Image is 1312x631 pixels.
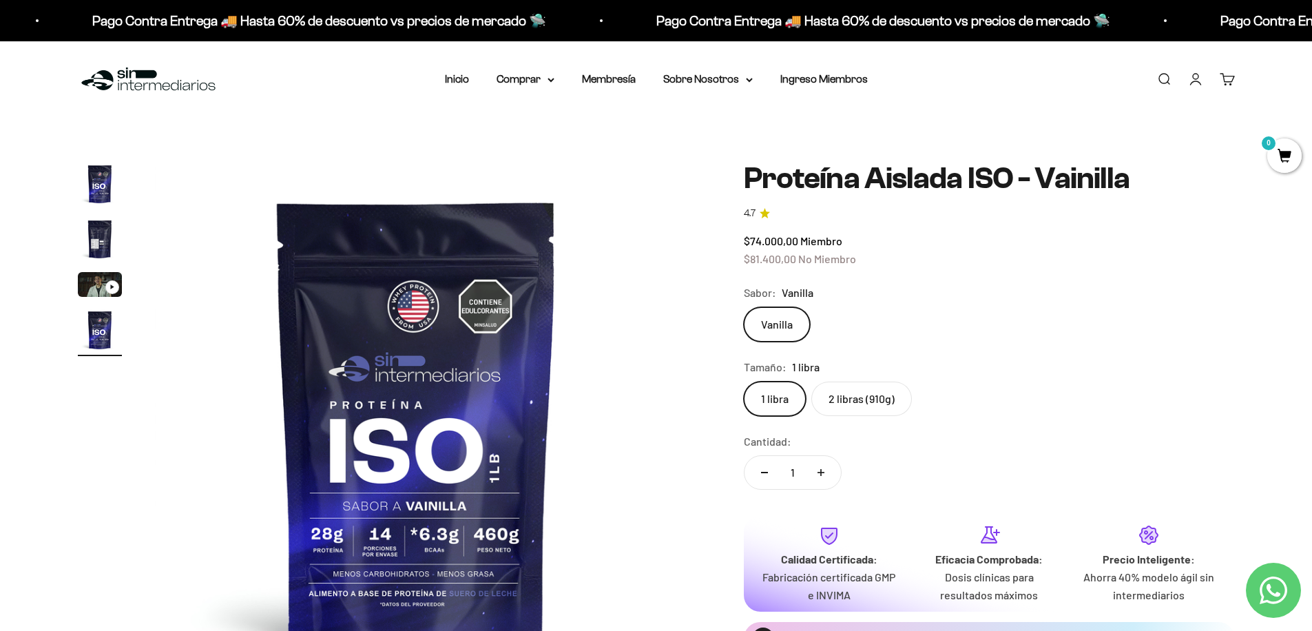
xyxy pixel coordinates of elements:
[798,252,856,265] span: No Miembro
[744,206,756,221] span: 4.7
[1080,568,1218,603] p: Ahorra 40% modelo ágil sin intermediarios
[800,234,842,247] span: Miembro
[78,272,122,301] button: Ir al artículo 3
[78,308,122,356] button: Ir al artículo 4
[792,358,820,376] span: 1 libra
[801,456,841,489] button: Aumentar cantidad
[782,284,813,302] span: Vanilla
[744,456,784,489] button: Reducir cantidad
[760,568,898,603] p: Fabricación certificada GMP e INVIMA
[1267,149,1302,165] a: 0
[1103,552,1195,566] strong: Precio Inteligente:
[744,206,1235,221] a: 4.74.7 de 5.0 estrellas
[744,358,787,376] legend: Tamaño:
[92,10,546,32] p: Pago Contra Entrega 🚚 Hasta 60% de descuento vs precios de mercado 🛸
[78,308,122,352] img: Proteína Aislada ISO - Vainilla
[656,10,1110,32] p: Pago Contra Entrega 🚚 Hasta 60% de descuento vs precios de mercado 🛸
[445,73,469,85] a: Inicio
[744,284,776,302] legend: Sabor:
[744,162,1235,195] h1: Proteína Aislada ISO - Vainilla
[1260,135,1277,152] mark: 0
[781,552,877,566] strong: Calidad Certificada:
[582,73,636,85] a: Membresía
[744,252,796,265] span: $81.400,00
[780,73,868,85] a: Ingreso Miembros
[744,433,791,451] label: Cantidad:
[744,234,798,247] span: $74.000,00
[78,217,122,261] img: Proteína Aislada ISO - Vainilla
[78,162,122,210] button: Ir al artículo 1
[78,217,122,265] button: Ir al artículo 2
[78,162,122,206] img: Proteína Aislada ISO - Vainilla
[920,568,1058,603] p: Dosis clínicas para resultados máximos
[935,552,1043,566] strong: Eficacia Comprobada:
[663,70,753,88] summary: Sobre Nosotros
[497,70,554,88] summary: Comprar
